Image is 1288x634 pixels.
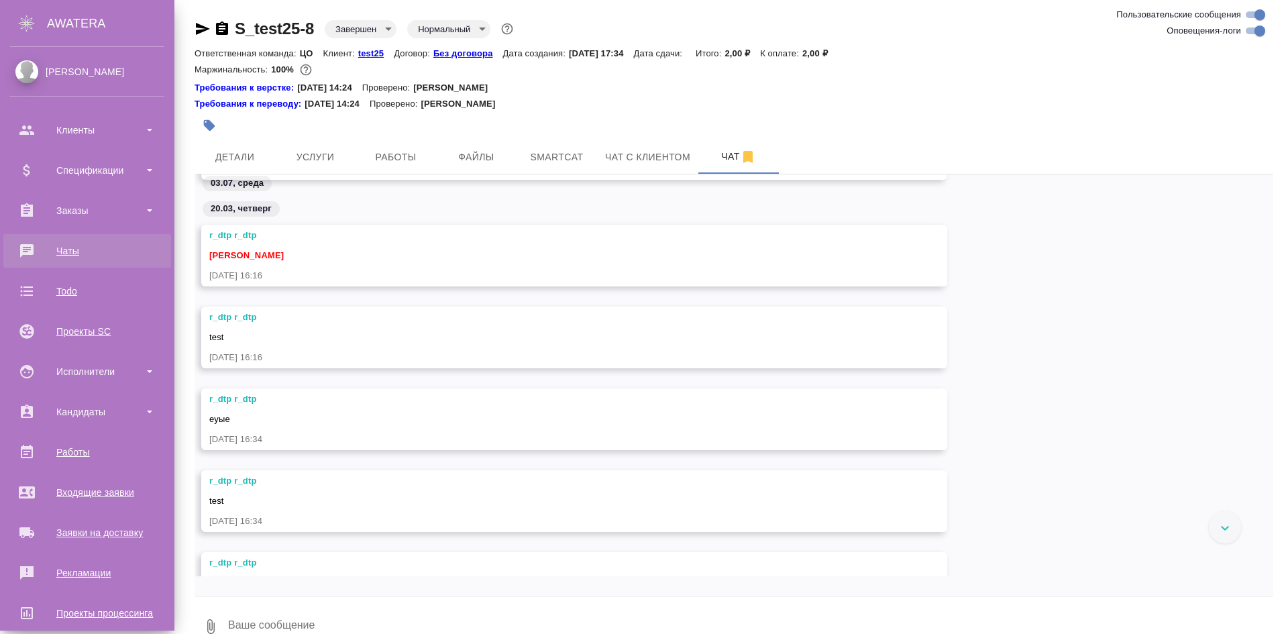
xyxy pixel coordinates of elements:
span: Чат с клиентом [605,149,690,166]
div: [DATE] 16:16 [209,351,900,364]
a: Чаты [3,234,171,268]
div: Исполнители [10,362,164,382]
button: Скопировать ссылку для ЯМессенджера [195,21,211,37]
button: Скопировать ссылку [214,21,230,37]
span: Пользовательские сообщения [1116,8,1241,21]
p: 03.07, среда [211,176,264,190]
div: Проекты SC [10,321,164,341]
button: Нормальный [414,23,474,35]
a: Проекты SC [3,315,171,348]
a: Требования к переводу: [195,97,305,111]
p: Проверено: [370,97,421,111]
div: AWATERA [47,10,174,37]
a: Todo [3,274,171,308]
span: Услуги [283,149,347,166]
p: 100% [271,64,297,74]
p: 2,00 ₽ [802,48,838,58]
p: 2,00 ₽ [724,48,760,58]
p: Дата создания: [503,48,569,58]
span: test [209,496,224,506]
button: Доп статусы указывают на важность/срочность заказа [498,20,516,38]
div: Проекты процессинга [10,603,164,623]
p: Маржинальность: [195,64,271,74]
p: Проверено: [362,81,414,95]
span: еуые [209,414,230,424]
p: test25 [358,48,394,58]
div: Todo [10,281,164,301]
svg: Отписаться [740,149,756,165]
p: [DATE] 14:24 [297,81,362,95]
div: r_dtp r_dtp [209,474,900,488]
div: Заявки на доставку [10,523,164,543]
p: Дата сдачи: [634,48,686,58]
a: Требования к верстке: [195,81,297,95]
div: r_dtp r_dtp [209,392,900,406]
div: Кандидаты [10,402,164,422]
div: [DATE] 16:16 [209,269,900,282]
div: Чаты [10,241,164,261]
span: Чат [706,148,771,165]
a: Работы [3,435,171,469]
span: Smartcat [525,149,589,166]
p: Клиент: [323,48,358,58]
div: [PERSON_NAME] [10,64,164,79]
a: test25 [358,47,394,58]
div: [DATE] 16:34 [209,515,900,528]
div: Клиенты [10,120,164,140]
div: Заказы [10,201,164,221]
span: Работы [364,149,428,166]
p: Итого: [696,48,724,58]
p: Ответственная команда: [195,48,300,58]
span: [PERSON_NAME] [209,250,284,260]
p: Без договора [433,48,503,58]
div: Спецификации [10,160,164,180]
span: Файлы [444,149,508,166]
p: [PERSON_NAME] [421,97,505,111]
a: Рекламации [3,556,171,590]
p: 20.03, четверг [211,202,272,215]
span: test [209,332,224,342]
a: Входящие заявки [3,476,171,509]
a: S_test25-8 [235,19,314,38]
a: Заявки на доставку [3,516,171,549]
span: Детали [203,149,267,166]
p: К оплате: [760,48,802,58]
div: Завершен [407,20,490,38]
p: Договор: [394,48,433,58]
div: Завершен [325,20,396,38]
p: ЦО [300,48,323,58]
div: Нажми, чтобы открыть папку с инструкцией [195,97,305,111]
div: r_dtp r_dtp [209,229,900,242]
div: Входящие заявки [10,482,164,503]
div: Нажми, чтобы открыть папку с инструкцией [195,81,297,95]
span: Оповещения-логи [1167,24,1241,38]
p: [PERSON_NAME] [413,81,498,95]
button: Добавить тэг [195,111,224,140]
div: Рекламации [10,563,164,583]
div: [DATE] 16:34 [209,433,900,446]
a: Проекты процессинга [3,596,171,630]
p: [DATE] 14:24 [305,97,370,111]
div: r_dtp r_dtp [209,311,900,324]
a: Без договора [433,47,503,58]
div: r_dtp r_dtp [209,556,900,570]
div: Работы [10,442,164,462]
button: Завершен [331,23,380,35]
p: [DATE] 17:34 [569,48,634,58]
